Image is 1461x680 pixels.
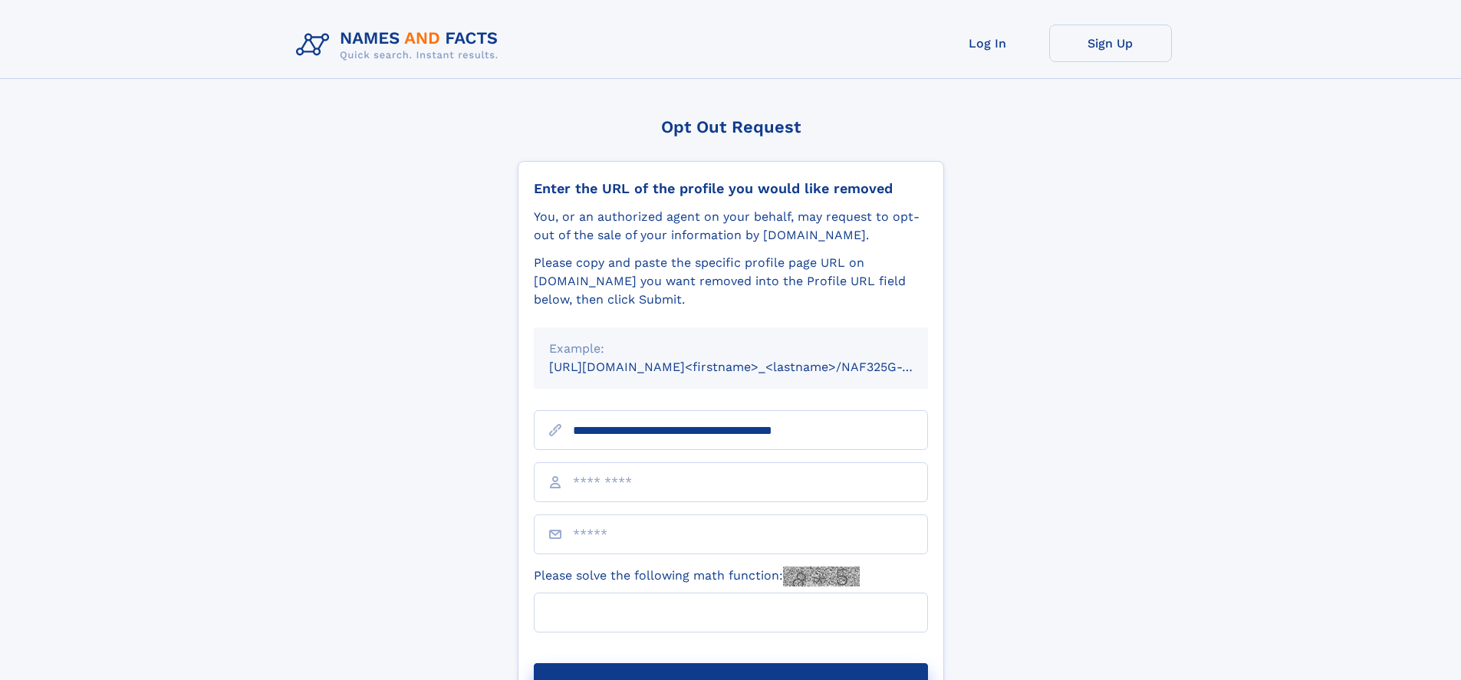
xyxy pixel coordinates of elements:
div: Example: [549,340,913,358]
a: Log In [926,25,1049,62]
img: Logo Names and Facts [290,25,511,66]
label: Please solve the following math function: [534,567,860,586]
div: Please copy and paste the specific profile page URL on [DOMAIN_NAME] you want removed into the Pr... [534,254,928,309]
small: [URL][DOMAIN_NAME]<firstname>_<lastname>/NAF325G-xxxxxxxx [549,360,957,374]
a: Sign Up [1049,25,1172,62]
div: You, or an authorized agent on your behalf, may request to opt-out of the sale of your informatio... [534,208,928,245]
div: Enter the URL of the profile you would like removed [534,180,928,197]
div: Opt Out Request [518,117,944,136]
